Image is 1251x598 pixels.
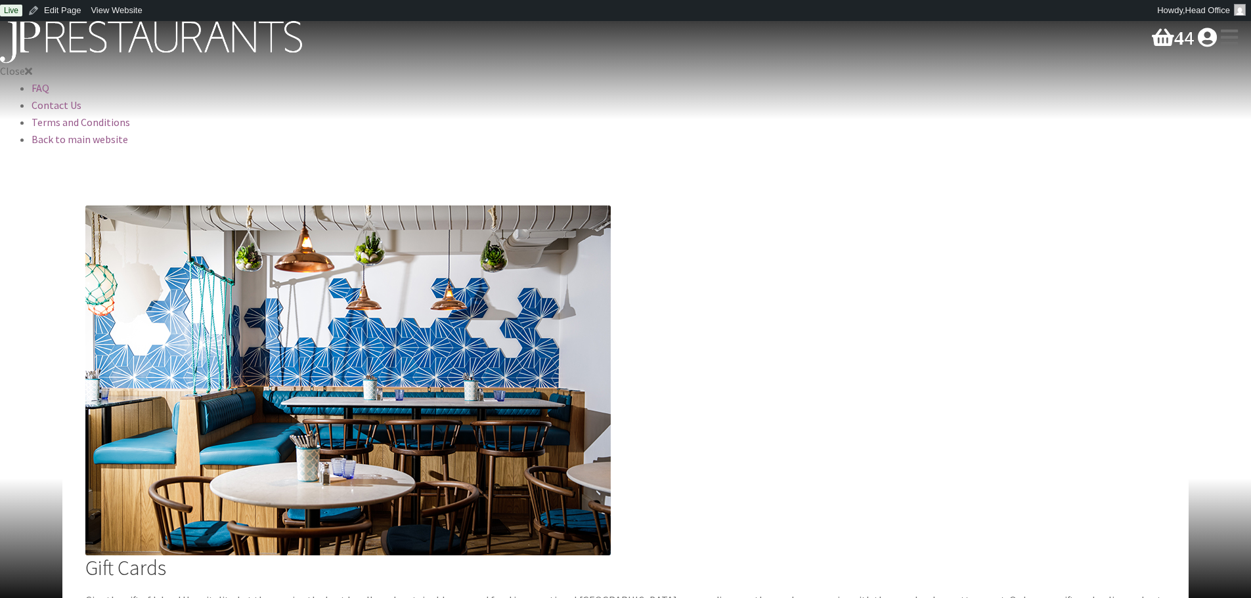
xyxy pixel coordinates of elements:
[32,81,49,95] a: FAQ
[1184,25,1194,50] span: 4
[32,133,128,146] a: Back to main website
[32,116,130,129] a: Terms and Conditions
[1185,5,1230,15] span: Head Office
[1152,25,1194,50] a: 44
[85,205,611,555] img: JPR_aboutus_Pic4.jpg
[85,555,1166,581] h2: Gift Cards
[1174,28,1184,47] span: 4
[32,98,81,112] a: Contact Us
